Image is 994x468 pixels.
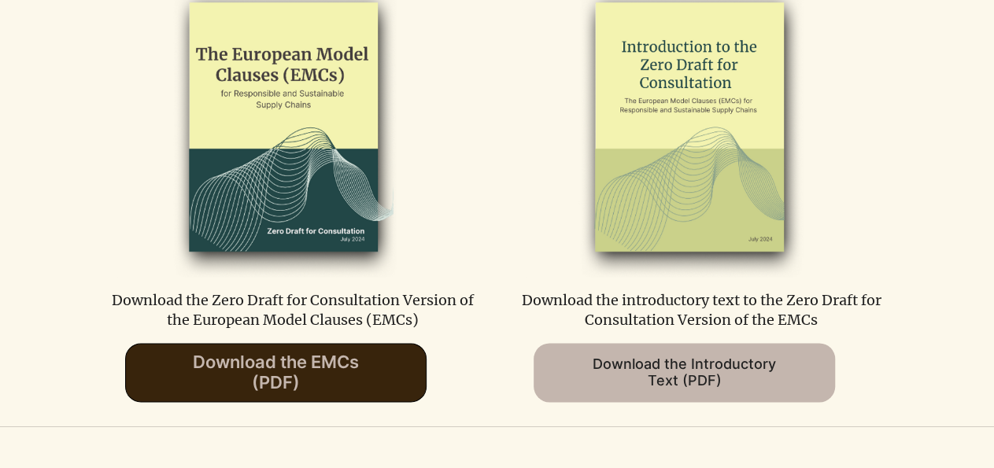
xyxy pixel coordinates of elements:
[534,343,835,402] a: Download the Introductory Text (PDF)
[125,343,427,402] a: Download the EMCs (PDF)
[193,352,359,392] span: Download the EMCs (PDF)
[105,290,482,330] p: Download the Zero Draft for Consultation Version of the European Model Clauses (EMCs)
[513,290,890,330] p: Download the introductory text to the Zero Draft for Consultation Version of the EMCs
[593,356,776,389] span: Download the Introductory Text (PDF)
